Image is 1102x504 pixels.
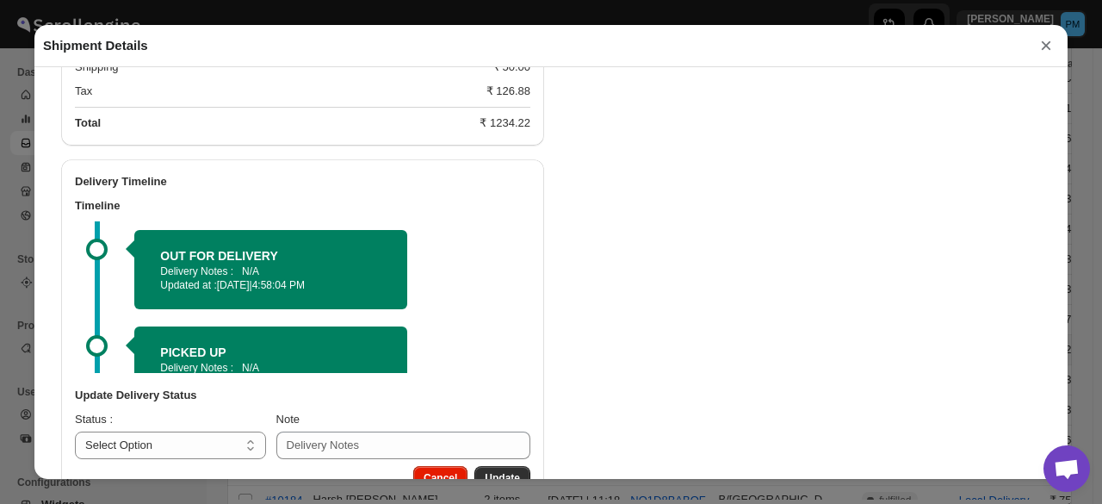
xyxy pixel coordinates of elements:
[75,83,473,100] div: Tax
[242,264,259,278] p: N/A
[480,115,530,132] div: ₹ 1234.22
[242,361,259,375] p: N/A
[1043,445,1090,492] a: Open chat
[160,344,381,361] h2: PICKED UP
[485,471,520,485] span: Update
[75,197,530,215] h3: Timeline
[492,59,530,76] div: ₹ 50.00
[1033,34,1059,58] button: ×
[276,413,300,426] span: Note
[424,471,457,485] span: Cancel
[75,59,479,76] div: Shipping
[43,37,148,54] h2: Shipment Details
[217,279,305,291] span: [DATE] | 4:58:04 PM
[486,83,530,100] div: ₹ 126.88
[75,413,113,426] span: Status :
[75,387,530,404] h3: Update Delivery Status
[474,466,530,490] button: Update
[160,278,381,292] p: Updated at :
[75,116,101,129] b: Total
[276,432,530,459] input: Delivery Notes
[160,361,233,375] p: Delivery Notes :
[75,173,530,190] h2: Delivery Timeline
[160,264,233,278] p: Delivery Notes :
[160,247,381,264] h2: OUT FOR DELIVERY
[413,466,467,490] button: Cancel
